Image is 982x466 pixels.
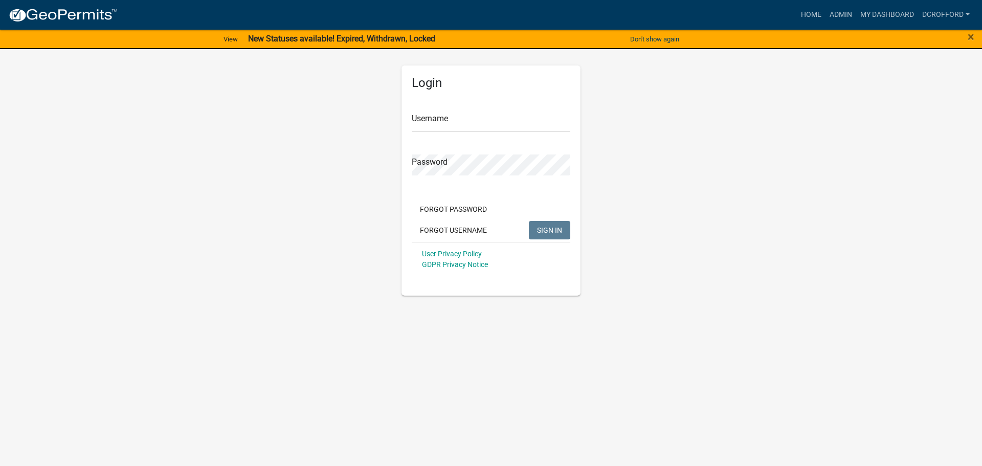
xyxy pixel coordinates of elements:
[968,31,974,43] button: Close
[248,34,435,43] strong: New Statuses available! Expired, Withdrawn, Locked
[626,31,683,48] button: Don't show again
[412,221,495,239] button: Forgot Username
[219,31,242,48] a: View
[537,226,562,234] span: SIGN IN
[412,76,570,91] h5: Login
[825,5,856,25] a: Admin
[422,260,488,269] a: GDPR Privacy Notice
[529,221,570,239] button: SIGN IN
[968,30,974,44] span: ×
[412,200,495,218] button: Forgot Password
[797,5,825,25] a: Home
[856,5,918,25] a: My Dashboard
[918,5,974,25] a: dcrofford
[422,250,482,258] a: User Privacy Policy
